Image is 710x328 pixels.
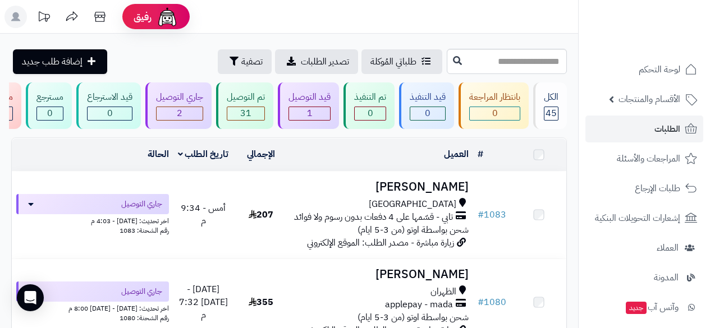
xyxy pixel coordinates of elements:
span: طلبات الإرجاع [635,181,680,196]
span: أمس - 9:34 م [181,201,226,228]
div: 0 [37,107,63,120]
div: 1 [289,107,330,120]
div: 2 [157,107,203,120]
div: تم التوصيل [227,91,265,104]
a: الحالة [148,147,169,161]
span: تابي - قسّمها على 4 دفعات بدون رسوم ولا فوائد [294,211,453,224]
span: 0 [107,107,113,120]
span: رفيق [134,10,152,24]
span: جاري التوصيل [121,286,162,297]
a: الكل45 [531,82,569,129]
span: الطلبات [654,121,680,137]
span: طلباتي المُوكلة [370,55,416,68]
span: رقم الشحنة: 1083 [120,225,169,235]
span: شحن بواسطة اوتو (من 3-5 ايام) [358,311,469,324]
a: إشعارات التحويلات البنكية [585,205,703,232]
div: جاري التوصيل [156,91,203,104]
a: المراجعات والأسئلة [585,145,703,172]
a: #1083 [478,208,506,221]
span: وآتس آب [625,299,679,315]
img: logo-2.png [634,31,699,55]
span: [DATE] - [DATE] 7:32 م [179,283,228,322]
a: طلبات الإرجاع [585,175,703,202]
span: الظهران [430,285,456,298]
a: بانتظار المراجعة 0 [456,82,531,129]
span: تصفية [241,55,263,68]
a: إضافة طلب جديد [13,49,107,74]
span: رقم الشحنة: 1080 [120,313,169,323]
a: العملاء [585,234,703,261]
span: إضافة طلب جديد [22,55,83,68]
div: تم التنفيذ [354,91,386,104]
span: المدونة [654,270,679,285]
span: الأقسام والمنتجات [619,91,680,107]
span: إشعارات التحويلات البنكية [595,210,680,226]
span: تصدير الطلبات [301,55,349,68]
img: ai-face.png [156,6,178,28]
a: مسترجع 0 [24,82,74,129]
span: 2 [177,107,182,120]
span: 45 [546,107,557,120]
span: # [478,208,484,221]
a: جاري التوصيل 2 [143,82,214,129]
div: اخر تحديث: [DATE] - 4:03 م [16,214,169,226]
a: لوحة التحكم [585,56,703,83]
div: قيد الاسترجاع [87,91,132,104]
a: قيد الاسترجاع 0 [74,82,143,129]
span: [GEOGRAPHIC_DATA] [369,198,456,211]
div: قيد التوصيل [288,91,331,104]
div: مسترجع [36,91,63,104]
span: 0 [425,107,430,120]
a: # [478,147,483,161]
h3: [PERSON_NAME] [293,268,469,281]
div: 0 [355,107,386,120]
div: 0 [410,107,445,120]
a: المدونة [585,264,703,291]
div: قيد التنفيذ [410,91,446,104]
div: الكل [544,91,558,104]
span: applepay - mada [385,298,453,311]
div: Open Intercom Messenger [17,284,44,311]
div: 31 [227,107,264,120]
span: 355 [249,295,273,309]
span: جاري التوصيل [121,198,162,210]
span: 0 [492,107,498,120]
div: بانتظار المراجعة [469,91,520,104]
button: تصفية [218,49,272,74]
a: #1080 [478,295,506,309]
a: تم التنفيذ 0 [341,82,397,129]
div: اخر تحديث: [DATE] - [DATE] 8:00 م [16,302,169,313]
span: 1 [307,107,313,120]
a: تحديثات المنصة [30,6,58,31]
a: قيد التنفيذ 0 [397,82,456,129]
div: 0 [470,107,520,120]
span: 207 [249,208,273,221]
a: طلباتي المُوكلة [361,49,442,74]
a: الإجمالي [247,147,275,161]
span: المراجعات والأسئلة [617,151,680,167]
a: وآتس آبجديد [585,294,703,321]
a: قيد التوصيل 1 [276,82,341,129]
span: 0 [47,107,53,120]
span: # [478,295,484,309]
a: تاريخ الطلب [178,147,229,161]
span: زيارة مباشرة - مصدر الطلب: الموقع الإلكتروني [307,236,454,250]
a: الطلبات [585,116,703,142]
div: 0 [88,107,132,120]
a: تم التوصيل 31 [214,82,276,129]
span: جديد [626,302,647,314]
a: تصدير الطلبات [275,49,358,74]
span: 31 [240,107,251,120]
span: العملاء [657,240,679,256]
h3: [PERSON_NAME] [293,181,469,193]
span: لوحة التحكم [639,62,680,77]
span: 0 [368,107,373,120]
a: العميل [444,147,469,161]
span: شحن بواسطة اوتو (من 3-5 ايام) [358,223,469,237]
